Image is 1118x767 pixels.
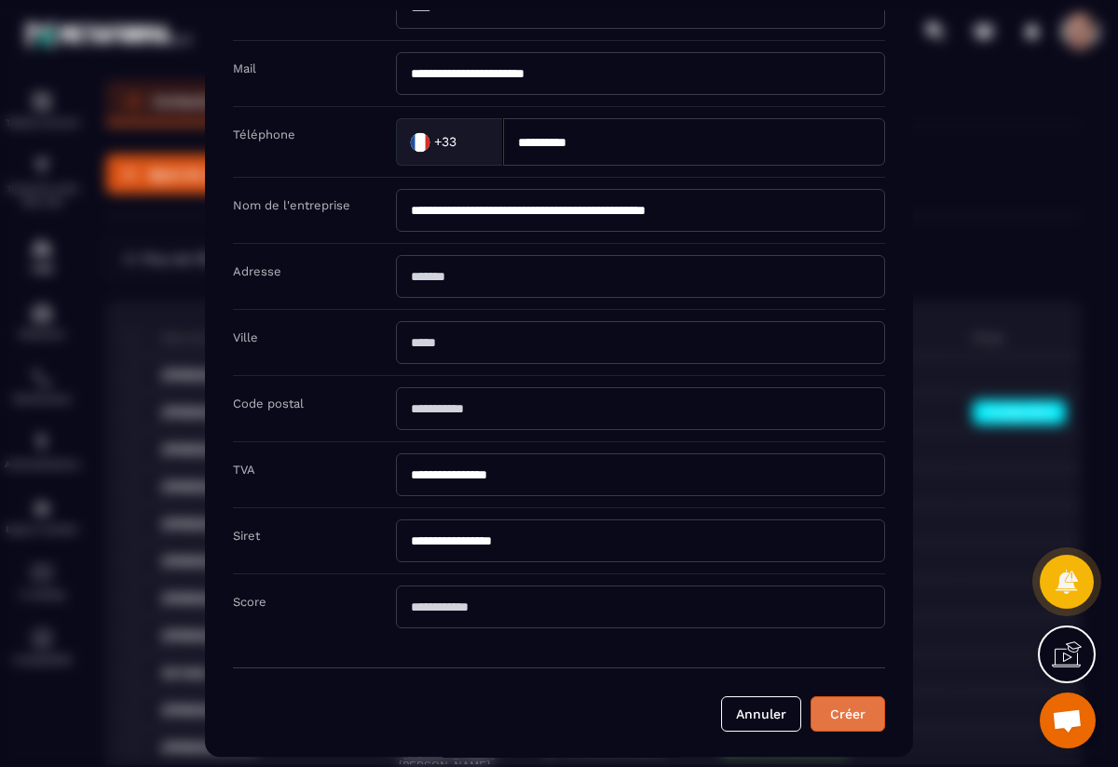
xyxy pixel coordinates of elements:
button: Créer [811,696,885,732]
label: Nom de l'entreprise [233,198,350,212]
span: +33 [434,133,457,152]
img: Country Flag [402,124,439,161]
label: Score [233,595,266,609]
label: Téléphone [233,128,295,141]
label: Adresse [233,264,281,278]
div: Ouvrir le chat [1040,693,1096,748]
label: Siret [233,529,260,543]
label: Code postal [233,397,304,410]
label: Ville [233,330,258,344]
div: Search for option [396,118,503,166]
button: Annuler [721,696,801,732]
input: Search for option [460,128,484,156]
label: TVA [233,463,255,477]
label: Mail [233,61,256,75]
